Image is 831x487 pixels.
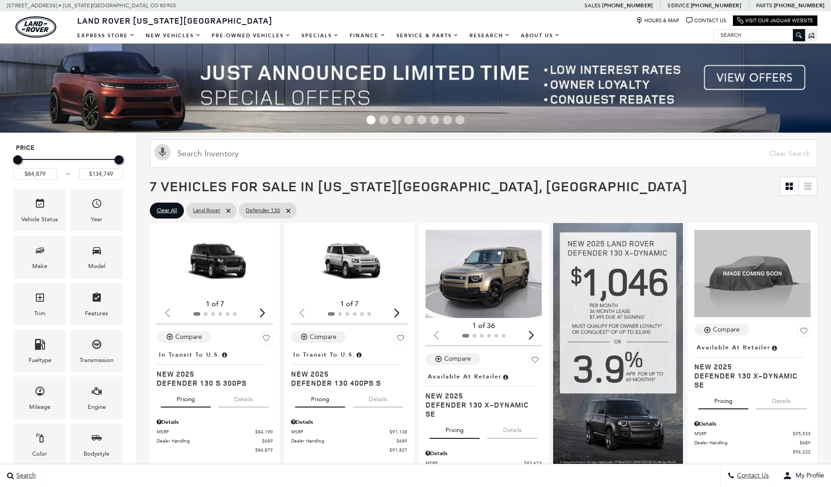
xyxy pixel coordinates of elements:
span: New 2025 [157,369,266,378]
img: 2025 LAND ROVER Defender 130 X-Dynamic SE 1 [425,230,543,318]
span: Year [91,196,102,214]
button: Compare Vehicle [425,353,480,365]
svg: Click to toggle on voice search [154,144,171,160]
div: Next slide [256,303,268,323]
button: Save Vehicle [259,331,273,348]
div: 1 of 7 [157,299,273,309]
a: Finance [344,28,391,44]
a: Specials [296,28,344,44]
button: pricing tab [161,388,211,407]
div: 1 / 2 [157,230,274,296]
h5: Price [16,144,120,152]
span: New 2025 [425,391,535,400]
a: Service & Parts [391,28,464,44]
span: Search [14,472,36,480]
span: Dealer Handling [694,439,800,446]
span: Go to slide 4 [405,115,414,124]
span: Contact Us [735,472,769,480]
span: My Profile [792,472,824,480]
span: $91,827 [390,447,407,453]
img: Land Rover [15,16,56,38]
div: Transmission [79,355,114,365]
span: $93,673 [524,460,542,467]
div: MakeMake [14,236,66,278]
div: Pricing Details - Defender 130 X-Dynamic SE [425,449,542,457]
span: Land Rover [193,205,220,216]
button: Save Vehicle [797,324,811,341]
img: 2025 LAND ROVER Defender 130 S 300PS 1 [157,230,274,296]
span: Available at Retailer [428,372,502,382]
div: Maximum Price [114,155,124,164]
a: Pre-Owned Vehicles [206,28,296,44]
span: Vehicle [35,196,45,214]
span: Vehicle is in stock and ready for immediate delivery. Due to demand, availability is subject to c... [502,372,509,382]
span: $96,222 [793,448,811,455]
span: Go to slide 5 [417,115,426,124]
a: In Transit to U.S.New 2025Defender 130 400PS S [291,348,407,388]
span: New 2025 [694,362,804,371]
span: Vehicle has shipped from factory of origin. Estimated time of delivery to Retailer is on average ... [221,350,228,360]
a: $84,879 [157,447,273,453]
button: Save Vehicle [394,331,407,348]
a: [PHONE_NUMBER] [602,2,653,9]
span: $689 [396,437,407,444]
span: Defender 130 X-Dynamic SE [425,400,535,418]
span: MSRP [291,428,390,435]
input: Search Inventory [150,139,817,168]
span: Parts [756,2,772,9]
a: MSRP $93,673 [425,460,542,467]
button: details tab [487,418,538,438]
a: About Us [515,28,565,44]
a: [PHONE_NUMBER] [691,2,741,9]
div: Minimum Price [13,155,22,164]
input: Maximum [79,168,123,180]
div: TransmissionTransmission [70,330,123,372]
div: FueltypeFueltype [14,330,66,372]
input: Minimum [13,168,57,180]
span: In Transit to U.S. [159,350,221,360]
div: Make [32,261,47,271]
span: Features [91,290,102,308]
div: Features [85,308,108,318]
a: In Transit to U.S.New 2025Defender 130 S 300PS [157,348,273,388]
div: Model [88,261,105,271]
div: Color [32,449,47,459]
div: 1 / 2 [291,230,409,296]
span: MSRP [694,430,793,437]
span: Defender 130 [246,205,280,216]
div: Compare [310,333,336,341]
span: Defender 130 400PS S [291,378,401,388]
span: In Transit to U.S. [293,350,355,360]
div: YearYear [70,189,123,231]
div: 1 of 7 [291,299,407,309]
span: New 2025 [291,369,401,378]
a: Visit Our Jaguar Website [737,17,813,24]
a: [PHONE_NUMBER] [774,2,824,9]
span: Bodystyle [91,430,102,449]
span: Service [668,2,689,9]
button: pricing tab [698,389,748,409]
a: Hours & Map [636,17,679,24]
span: Go to slide 2 [379,115,388,124]
input: Search [714,30,805,40]
span: Go to slide 1 [366,115,376,124]
div: FeaturesFeatures [70,283,123,325]
span: Vehicle has shipped from factory of origin. Estimated time of delivery to Retailer is on average ... [355,350,362,360]
span: Go to slide 8 [455,115,465,124]
nav: Main Navigation [72,28,565,44]
span: Go to slide 3 [392,115,401,124]
div: MileageMileage [14,377,66,419]
span: Defender 130 X-Dynamic SE [694,371,804,389]
button: Compare Vehicle [694,324,749,336]
div: Next slide [525,325,537,345]
img: 2025 LAND ROVER Defender 130 X-Dynamic SE [694,230,811,317]
a: Research [464,28,515,44]
span: Vehicle is in stock and ready for immediate delivery. Due to demand, availability is subject to c... [771,343,778,353]
span: Clear All [157,205,177,216]
span: Mileage [35,383,45,402]
div: Vehicle Status [21,214,58,224]
span: Fueltype [35,337,45,355]
span: MSRP [157,428,255,435]
a: land-rover [15,16,56,38]
a: Land Rover [US_STATE][GEOGRAPHIC_DATA] [72,15,278,26]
